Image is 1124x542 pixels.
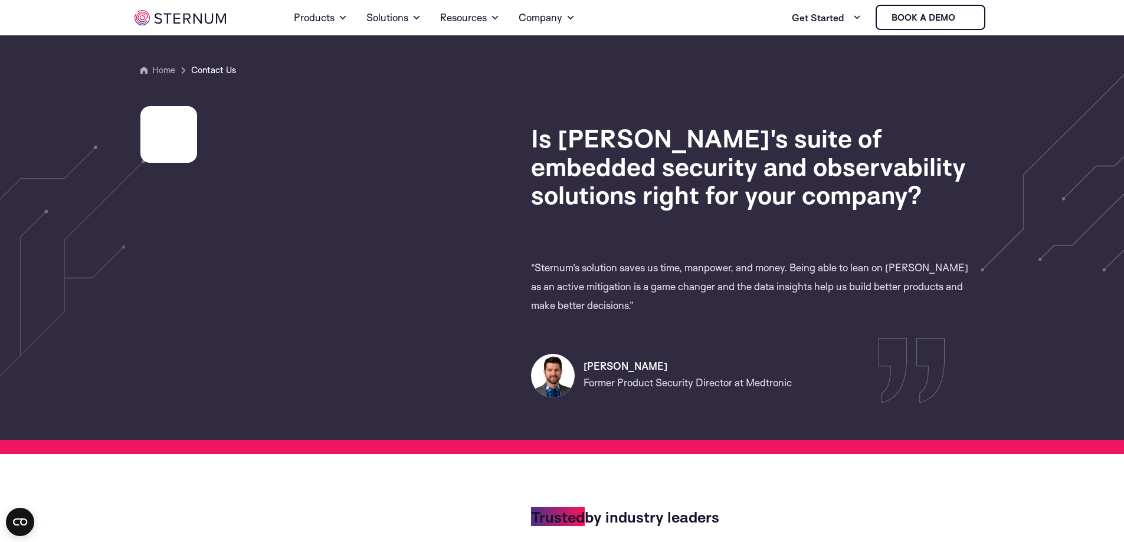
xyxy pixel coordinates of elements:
[531,507,585,526] span: Trusted
[584,359,978,373] h3: [PERSON_NAME]
[876,5,985,30] a: Book a demo
[960,13,969,22] img: sternum iot
[531,510,978,524] h4: by industry leaders
[294,1,348,34] a: Products
[440,1,500,34] a: Resources
[135,10,226,25] img: sternum iot
[6,508,34,536] button: Open CMP widget
[519,1,575,34] a: Company
[366,1,421,34] a: Solutions
[531,258,978,315] p: “Sternum’s solution saves us time, manpower, and money. Being able to lean on [PERSON_NAME] as an...
[792,6,861,29] a: Get Started
[531,124,978,209] h1: Is [PERSON_NAME]'s suite of embedded security and observability solutions right for your company?
[152,64,175,75] a: Home
[584,373,978,392] p: Former Product Security Director at Medtronic
[191,63,236,77] span: Contact Us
